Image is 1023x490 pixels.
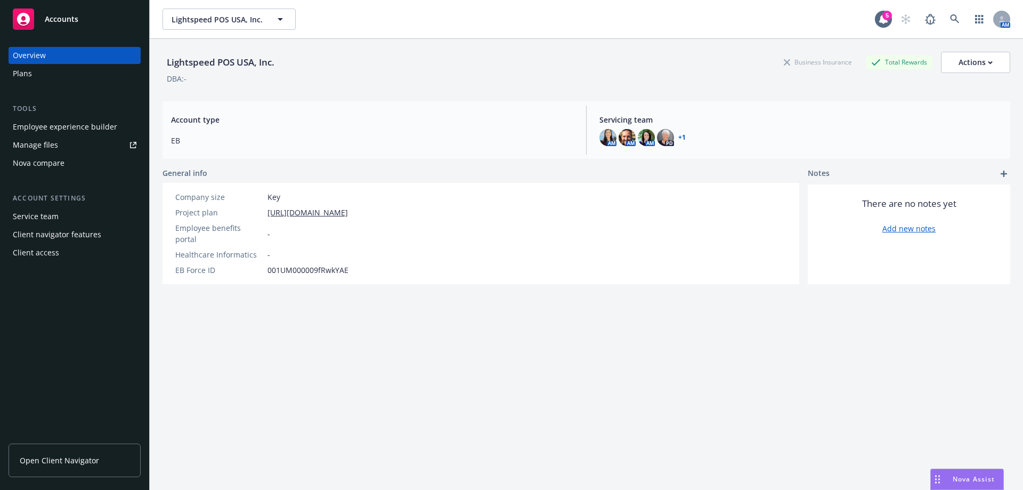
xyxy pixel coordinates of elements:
div: Total Rewards [866,55,932,69]
div: Employee benefits portal [175,222,263,245]
a: Employee experience builder [9,118,141,135]
div: Account settings [9,193,141,204]
a: Manage files [9,136,141,154]
span: Account type [171,114,573,125]
a: Start snowing [895,9,916,30]
img: photo [619,129,636,146]
span: General info [163,167,207,179]
a: Accounts [9,4,141,34]
a: [URL][DOMAIN_NAME] [267,207,348,218]
div: Manage files [13,136,58,154]
a: add [997,167,1010,180]
div: Actions [959,52,993,73]
a: Report a Bug [920,9,941,30]
div: Service team [13,208,59,225]
a: Client navigator features [9,226,141,243]
img: photo [599,129,616,146]
div: Client navigator features [13,226,101,243]
button: Actions [941,52,1010,73]
a: Plans [9,65,141,82]
span: Key [267,191,280,203]
div: Client access [13,244,59,261]
span: Servicing team [599,114,1002,125]
div: Employee experience builder [13,118,117,135]
span: Nova Assist [953,475,995,484]
div: EB Force ID [175,264,263,276]
a: Overview [9,47,141,64]
a: +1 [678,134,686,141]
a: Search [944,9,965,30]
div: DBA: - [167,73,186,84]
div: Business Insurance [778,55,857,69]
a: Nova compare [9,155,141,172]
div: Drag to move [931,469,944,489]
div: Project plan [175,207,263,218]
a: Switch app [969,9,990,30]
span: 001UM000009fRwkYAE [267,264,348,276]
span: Accounts [45,15,78,23]
span: Open Client Navigator [20,455,99,466]
div: 5 [882,11,892,20]
a: Service team [9,208,141,225]
button: Lightspeed POS USA, Inc. [163,9,296,30]
div: Healthcare Informatics [175,249,263,260]
a: Client access [9,244,141,261]
span: - [267,249,270,260]
div: Overview [13,47,46,64]
button: Nova Assist [930,469,1004,490]
span: EB [171,135,573,146]
img: photo [657,129,674,146]
img: photo [638,129,655,146]
div: Company size [175,191,263,203]
span: - [267,228,270,239]
span: Lightspeed POS USA, Inc. [172,14,264,25]
span: There are no notes yet [862,197,956,210]
div: Nova compare [13,155,64,172]
a: Add new notes [882,223,936,234]
div: Plans [13,65,32,82]
div: Lightspeed POS USA, Inc. [163,55,279,69]
div: Tools [9,103,141,114]
span: Notes [808,167,830,180]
